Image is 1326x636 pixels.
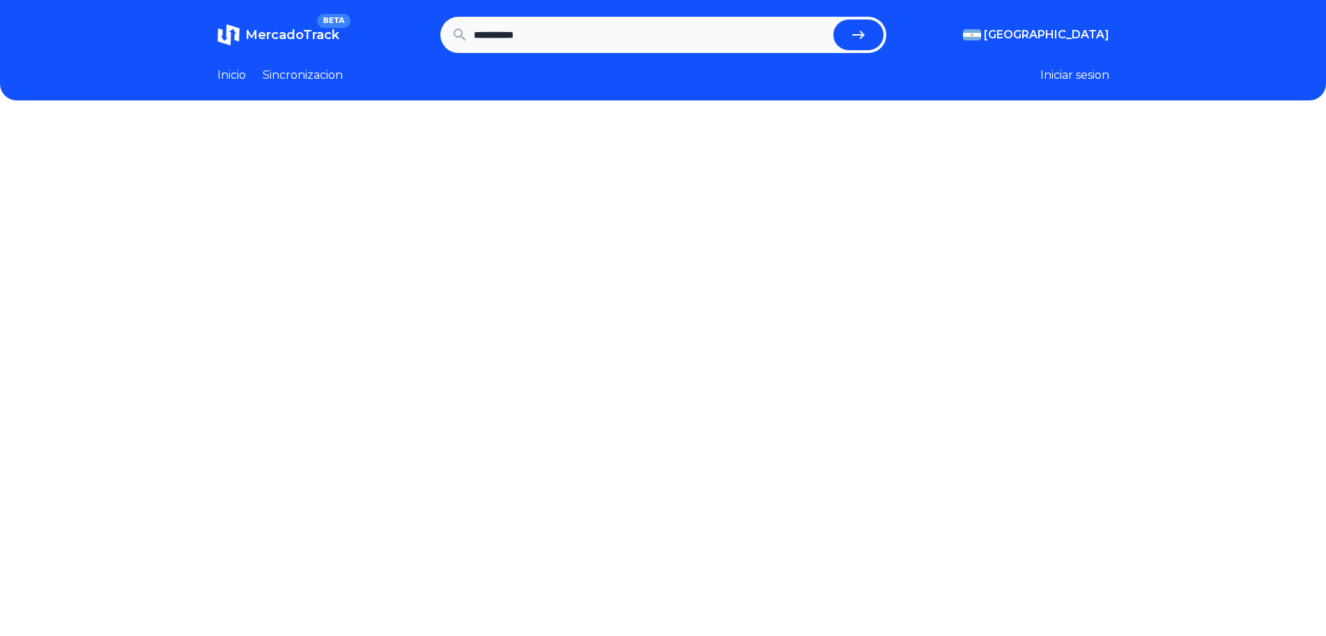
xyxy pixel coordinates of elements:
span: BETA [317,14,350,28]
a: MercadoTrackBETA [217,24,339,46]
span: MercadoTrack [245,27,339,43]
a: Sincronizacion [263,67,343,84]
button: Iniciar sesion [1040,67,1109,84]
img: MercadoTrack [217,24,240,46]
span: [GEOGRAPHIC_DATA] [984,26,1109,43]
img: Argentina [963,29,981,40]
button: [GEOGRAPHIC_DATA] [963,26,1109,43]
a: Inicio [217,67,246,84]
